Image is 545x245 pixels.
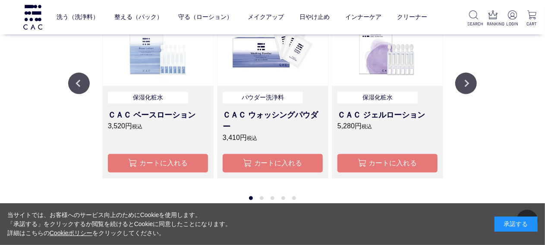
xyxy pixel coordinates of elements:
a: インナーケア [345,6,381,28]
a: クリーナー [397,6,427,28]
button: 2 of 2 [260,196,264,200]
button: Next [455,73,477,94]
a: Cookieポリシー [50,229,93,236]
a: パウダー洗浄料 ＣＡＣ ウォッシングパウダー 3,410円税込 [223,92,323,144]
a: 日やけ止め [299,6,330,28]
h3: ＣＡＣ ウォッシングパウダー [223,110,323,133]
a: メイクアップ [248,6,284,28]
img: logo [22,5,44,29]
a: 保湿化粧水 ＣＡＣ ベースローション 3,520円税込 [108,92,208,144]
a: LOGIN [506,10,519,27]
button: 4 of 2 [281,196,285,200]
h3: ＣＡＣ ベースローション [108,110,208,121]
span: 税込 [362,124,372,130]
div: 当サイトでは、お客様へのサービス向上のためにCookieを使用します。 「承諾する」をクリックするか閲覧を続けるとCookieに同意したことになります。 詳細はこちらの をクリックしてください。 [7,211,232,238]
span: 税込 [132,124,142,130]
button: 3 of 2 [271,196,274,200]
p: 5,280円 [337,121,438,132]
button: カートに入れる [337,154,438,173]
p: CART [526,21,538,27]
button: 1 of 2 [249,196,253,200]
button: Previous [68,73,90,94]
a: 保湿化粧水 ＣＡＣ ジェルローション 5,280円税込 [337,92,438,144]
span: 税込 [247,136,257,142]
button: 5 of 2 [292,196,296,200]
a: 守る（ローション） [178,6,233,28]
a: SEARCH [467,10,480,27]
p: 3,410円 [223,133,323,143]
div: 承諾する [495,217,538,232]
p: 保湿化粧水 [337,92,418,104]
p: SEARCH [467,21,480,27]
a: CART [526,10,538,27]
p: RANKING [487,21,499,27]
a: 整える（パック） [114,6,163,28]
a: 洗う（洗浄料） [57,6,99,28]
p: LOGIN [506,21,519,27]
p: パウダー洗浄料 [223,92,303,104]
button: カートに入れる [223,154,323,173]
h3: ＣＡＣ ジェルローション [337,110,438,121]
p: 3,520円 [108,121,208,132]
p: 保湿化粧水 [108,92,188,104]
a: RANKING [487,10,499,27]
button: カートに入れる [108,154,208,173]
